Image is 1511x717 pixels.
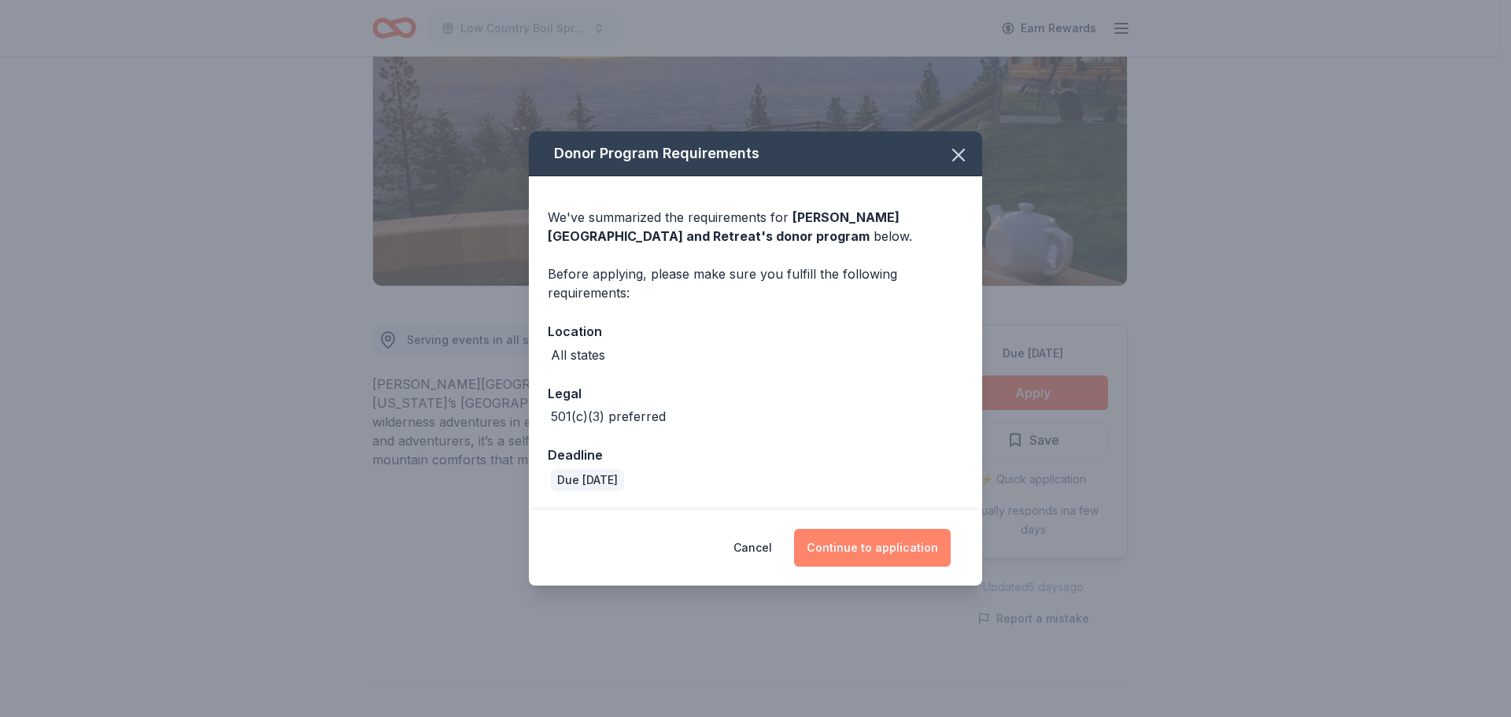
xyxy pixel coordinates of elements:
button: Continue to application [794,529,951,567]
div: Before applying, please make sure you fulfill the following requirements: [548,264,963,302]
div: Legal [548,383,963,404]
button: Cancel [733,529,772,567]
div: Location [548,321,963,342]
div: All states [551,346,605,364]
div: Donor Program Requirements [529,131,982,176]
div: We've summarized the requirements for below. [548,208,963,246]
div: Due [DATE] [551,469,624,491]
div: 501(c)(3) preferred [551,407,666,426]
div: Deadline [548,445,963,465]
